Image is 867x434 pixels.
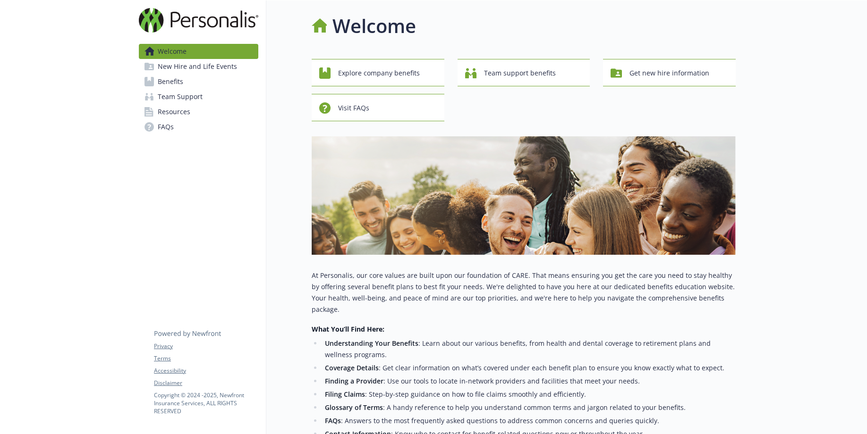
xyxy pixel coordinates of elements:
[139,104,258,119] a: Resources
[629,64,709,82] span: Get new hire information
[312,59,444,86] button: Explore company benefits
[322,402,736,413] li: : A handy reference to help you understand common terms and jargon related to your benefits.
[325,339,418,348] strong: Understanding Your Benefits
[154,379,258,387] a: Disclaimer
[338,99,369,117] span: Visit FAQs
[338,64,420,82] span: Explore company benefits
[139,74,258,89] a: Benefits
[154,354,258,363] a: Terms
[325,416,341,425] strong: FAQs
[312,325,384,334] strong: What You’ll Find Here:
[325,363,379,372] strong: Coverage Details
[322,338,736,360] li: : Learn about our various benefits, from health and dental coverage to retirement plans and welln...
[312,136,736,255] img: overview page banner
[322,376,736,387] li: : Use our tools to locate in-network providers and facilities that meet your needs.
[154,367,258,375] a: Accessibility
[158,104,190,119] span: Resources
[322,415,736,426] li: : Answers to the most frequently asked questions to address common concerns and queries quickly.
[139,89,258,104] a: Team Support
[158,59,237,74] span: New Hire and Life Events
[312,94,444,121] button: Visit FAQs
[158,89,203,104] span: Team Support
[154,391,258,415] p: Copyright © 2024 - 2025 , Newfront Insurance Services, ALL RIGHTS RESERVED
[158,44,187,59] span: Welcome
[325,403,383,412] strong: Glossary of Terms
[139,59,258,74] a: New Hire and Life Events
[458,59,590,86] button: Team support benefits
[332,12,416,40] h1: Welcome
[322,362,736,374] li: : Get clear information on what’s covered under each benefit plan to ensure you know exactly what...
[484,64,556,82] span: Team support benefits
[322,389,736,400] li: : Step-by-step guidance on how to file claims smoothly and efficiently.
[325,376,383,385] strong: Finding a Provider
[139,119,258,134] a: FAQs
[158,119,174,134] span: FAQs
[325,390,365,399] strong: Filing Claims
[603,59,736,86] button: Get new hire information
[312,270,736,315] p: At Personalis, our core values are built upon our foundation of CARE. That means ensuring you get...
[154,342,258,351] a: Privacy
[158,74,183,89] span: Benefits
[139,44,258,59] a: Welcome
